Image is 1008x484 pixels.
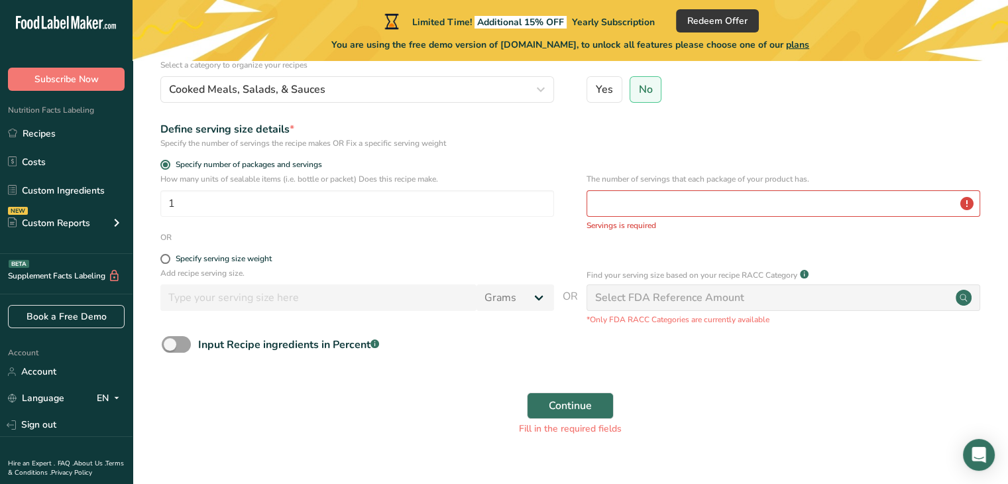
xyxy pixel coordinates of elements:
[587,269,797,281] p: Find your serving size based on your recipe RACC Category
[595,290,744,306] div: Select FDA Reference Amount
[160,121,554,137] div: Define serving size details
[8,216,90,230] div: Custom Reports
[8,207,28,215] div: NEW
[34,72,99,86] span: Subscribe Now
[8,68,125,91] button: Subscribe Now
[160,137,554,149] div: Specify the number of servings the recipe makes OR Fix a specific serving weight
[596,83,613,96] span: Yes
[8,459,55,468] a: Hire an Expert .
[587,219,980,231] p: Servings is required
[160,231,172,243] div: OR
[160,267,554,279] p: Add recipe serving size.
[676,9,759,32] button: Redeem Offer
[58,459,74,468] a: FAQ .
[963,439,995,471] div: Open Intercom Messenger
[382,13,655,29] div: Limited Time!
[8,305,125,328] a: Book a Free Demo
[8,387,64,410] a: Language
[74,459,105,468] a: About Us .
[160,76,554,103] button: Cooked Meals, Salads, & Sauces
[176,254,272,264] div: Specify serving size weight
[170,160,322,170] span: Specify number of packages and servings
[549,398,592,414] span: Continue
[162,422,979,436] div: Fill in the required fields
[169,82,325,97] span: Cooked Meals, Salads, & Sauces
[475,16,567,29] span: Additional 15% OFF
[563,288,578,326] span: OR
[97,391,125,406] div: EN
[687,14,748,28] span: Redeem Offer
[160,173,554,185] p: How many units of sealable items (i.e. bottle or packet) Does this recipe make.
[160,284,476,311] input: Type your serving size here
[9,260,29,268] div: BETA
[8,459,124,477] a: Terms & Conditions .
[527,393,614,419] button: Continue
[572,16,655,29] span: Yearly Subscription
[331,38,809,52] span: You are using the free demo version of [DOMAIN_NAME], to unlock all features please choose one of...
[639,83,653,96] span: No
[51,468,92,477] a: Privacy Policy
[587,173,980,185] p: The number of servings that each package of your product has.
[198,337,379,353] div: Input Recipe ingredients in Percent
[160,59,554,71] p: Select a category to organize your recipes
[786,38,809,51] span: plans
[587,314,980,326] p: *Only FDA RACC Categories are currently available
